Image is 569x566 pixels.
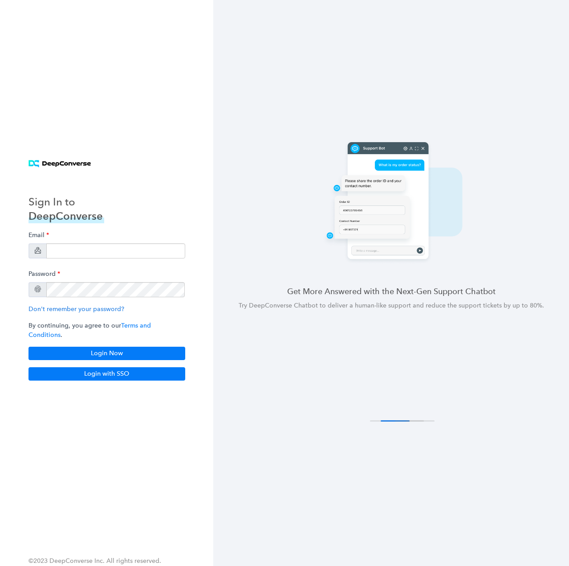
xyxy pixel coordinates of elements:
[28,367,185,381] button: Login with SSO
[28,266,60,282] label: Password
[28,305,124,313] a: Don't remember your password?
[28,209,104,223] h3: DeepConverse
[370,420,399,422] button: 1
[406,420,435,422] button: 4
[28,195,104,209] h3: Sign In to
[239,302,544,309] span: Try DeepConverse Chatbot to deliver a human-like support and reduce the support tickets by up to ...
[381,420,410,422] button: 2
[28,321,185,340] p: By continuing, you agree to our .
[28,347,185,360] button: Login Now
[28,557,161,565] span: ©2023 DeepConverse Inc. All rights reserved.
[28,322,151,339] a: Terms and Conditions
[302,139,480,264] img: carousel 2
[28,227,49,243] label: Email
[28,160,91,168] img: horizontal logo
[395,420,424,422] button: 3
[235,286,548,297] h4: Get More Answered with the Next-Gen Support Chatbot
